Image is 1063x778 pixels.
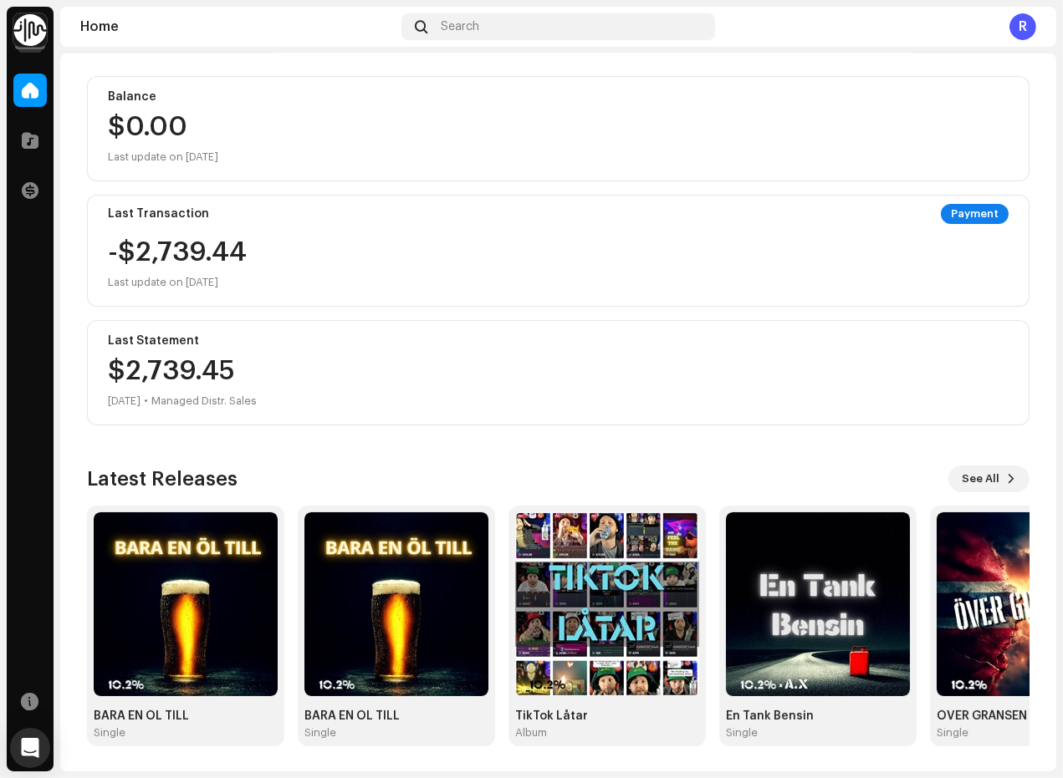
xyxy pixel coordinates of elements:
[948,465,1030,492] button: See All
[108,391,141,411] div: [DATE]
[962,462,999,496] span: See All
[304,726,336,740] div: Single
[726,726,758,740] div: Single
[94,726,125,740] div: Single
[941,204,1009,224] div: Payment
[108,334,1009,348] div: Last Statement
[304,709,488,723] div: BARA EN ÖL TILL
[441,20,479,33] span: Search
[108,147,1009,167] div: Last update on [DATE]
[1009,13,1036,40] div: R
[726,709,910,723] div: En Tank Bensin
[80,20,395,33] div: Home
[94,709,278,723] div: BARA EN ÖL TILL
[94,512,278,696] img: 0d4df8ec-e05a-4e18-924f-ace2d00b87b1
[304,512,488,696] img: d5aa57a9-7cc2-4af1-b1c0-4a544015bc69
[87,320,1030,425] re-o-card-value: Last Statement
[515,726,547,740] div: Album
[13,13,47,47] img: 0f74c21f-6d1c-4dbc-9196-dbddad53419e
[10,728,50,768] div: Open Intercom Messenger
[726,512,910,696] img: 901e9484-2a16-47b0-b836-a7d037795e0e
[108,272,247,292] div: Last update on [DATE]
[108,207,209,221] div: Last Transaction
[937,726,968,740] div: Single
[515,512,699,696] img: 26a44b68-ad8a-48b4-aa93-b04cd82f0e31
[144,391,148,411] div: •
[151,391,257,411] div: Managed Distr. Sales
[87,76,1030,181] re-o-card-value: Balance
[515,709,699,723] div: TikTok Låtar
[108,90,1009,104] div: Balance
[87,465,238,492] h3: Latest Releases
